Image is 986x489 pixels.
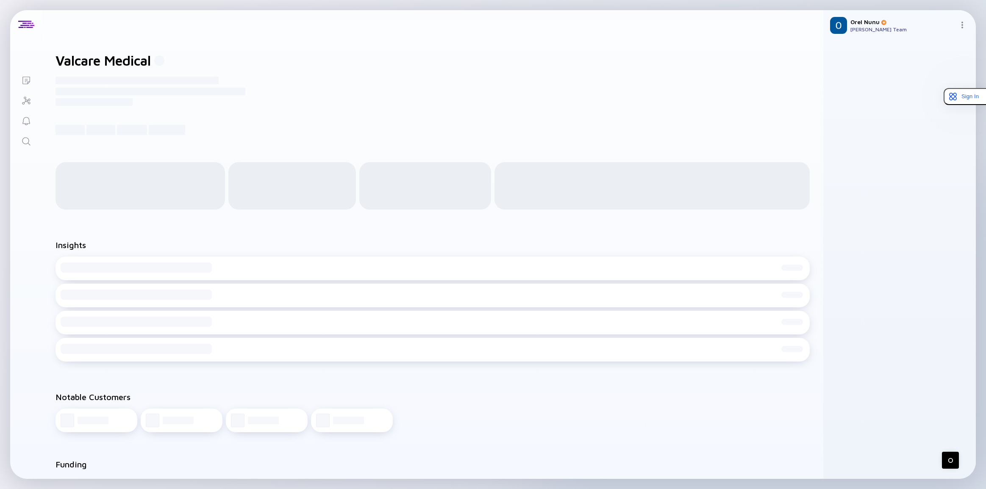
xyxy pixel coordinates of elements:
a: Reminders [10,110,42,130]
a: Search [10,130,42,151]
img: Menu [959,22,966,28]
div: Orel Nunu [850,18,955,25]
div: [PERSON_NAME] Team [850,26,955,33]
h2: Notable Customers [56,392,810,402]
a: Lists [10,69,42,90]
h2: Funding [56,459,87,469]
img: Orel Profile Picture [830,17,847,34]
a: Investor Map [10,90,42,110]
h1: Valcare Medical [56,52,151,69]
h2: Insights [56,240,86,250]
